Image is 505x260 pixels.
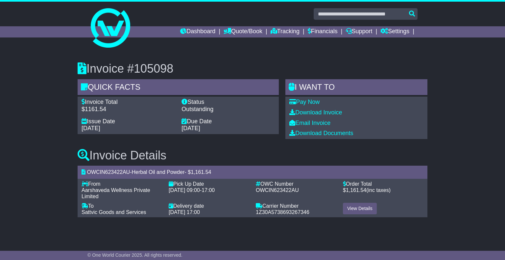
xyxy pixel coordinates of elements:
a: Settings [380,26,409,37]
div: Outstanding [181,106,275,113]
span: 17:00 [202,187,215,193]
span: 1,161.54 [346,187,366,193]
div: Delivery date [169,203,249,209]
a: Dashboard [180,26,215,37]
div: I WANT to [285,79,427,97]
a: Pay Now [289,99,320,105]
div: Status [181,99,275,106]
div: Invoice Total [82,99,175,106]
span: [DATE] 09:00 [169,187,200,193]
span: [DATE] 17:00 [169,209,200,215]
div: $1161.54 [82,106,175,113]
span: Herbal Oil and Powder [132,169,185,175]
span: Sattvic Goods and Services [82,209,146,215]
a: View Details [343,203,377,214]
span: OWCIN623422AU [87,169,130,175]
span: 1Z30A5738693267346 [256,209,309,215]
span: Aarshaveda Wellness Private Limited [82,187,150,199]
a: Tracking [271,26,300,37]
h3: Invoice #105098 [78,62,427,75]
div: [DATE] [82,125,175,132]
div: - [169,187,249,193]
div: [DATE] [181,125,275,132]
a: Quote/Book [224,26,262,37]
h3: Invoice Details [78,149,427,162]
div: Order Total [343,181,423,187]
span: 1,161.54 [191,169,211,175]
div: $ (inc taxes) [343,187,423,193]
div: Due Date [181,118,275,125]
span: © One World Courier 2025. All rights reserved. [87,252,182,258]
a: Download Documents [289,130,353,136]
div: From [82,181,162,187]
a: Email Invoice [289,120,330,126]
div: To [82,203,162,209]
div: Carrier Number [256,203,336,209]
a: Support [346,26,373,37]
div: Issue Date [82,118,175,125]
div: Pick Up Date [169,181,249,187]
a: Download Invoice [289,109,342,116]
div: OWC Number [256,181,336,187]
div: - - $ [78,166,427,178]
div: Quick Facts [78,79,279,97]
a: Financials [308,26,338,37]
span: OWCIN623422AU [256,187,299,193]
